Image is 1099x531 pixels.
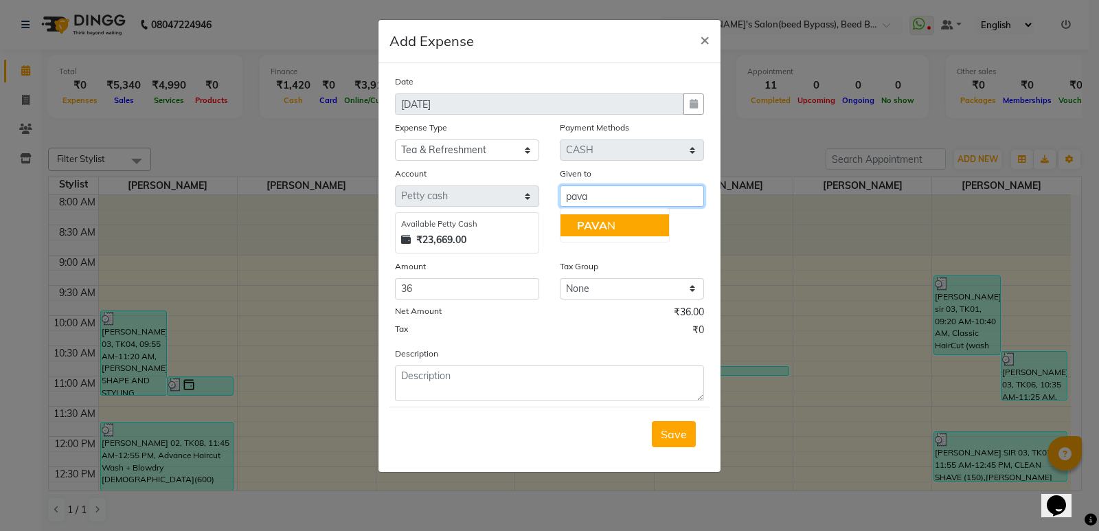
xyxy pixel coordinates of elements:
span: × [700,29,710,49]
button: Close [689,20,721,58]
div: Available Petty Cash [401,218,533,230]
span: PAVA [577,218,607,232]
strong: ₹23,669.00 [416,233,466,247]
label: Tax Group [560,260,598,273]
label: Amount [395,260,426,273]
button: Save [652,421,696,447]
label: Date [395,76,413,88]
ngb-highlight: N [577,218,615,232]
iframe: chat widget [1041,476,1085,517]
label: Expense Type [395,122,447,134]
label: Tax [395,323,408,335]
input: Amount [395,278,539,300]
span: ₹36.00 [674,305,704,323]
h5: Add Expense [389,31,474,52]
label: Net Amount [395,305,442,317]
input: Given to [560,185,704,207]
span: ₹0 [692,323,704,341]
label: Payment Methods [560,122,629,134]
label: Description [395,348,438,360]
label: Account [395,168,427,180]
label: Given to [560,168,591,180]
span: Save [661,427,687,441]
